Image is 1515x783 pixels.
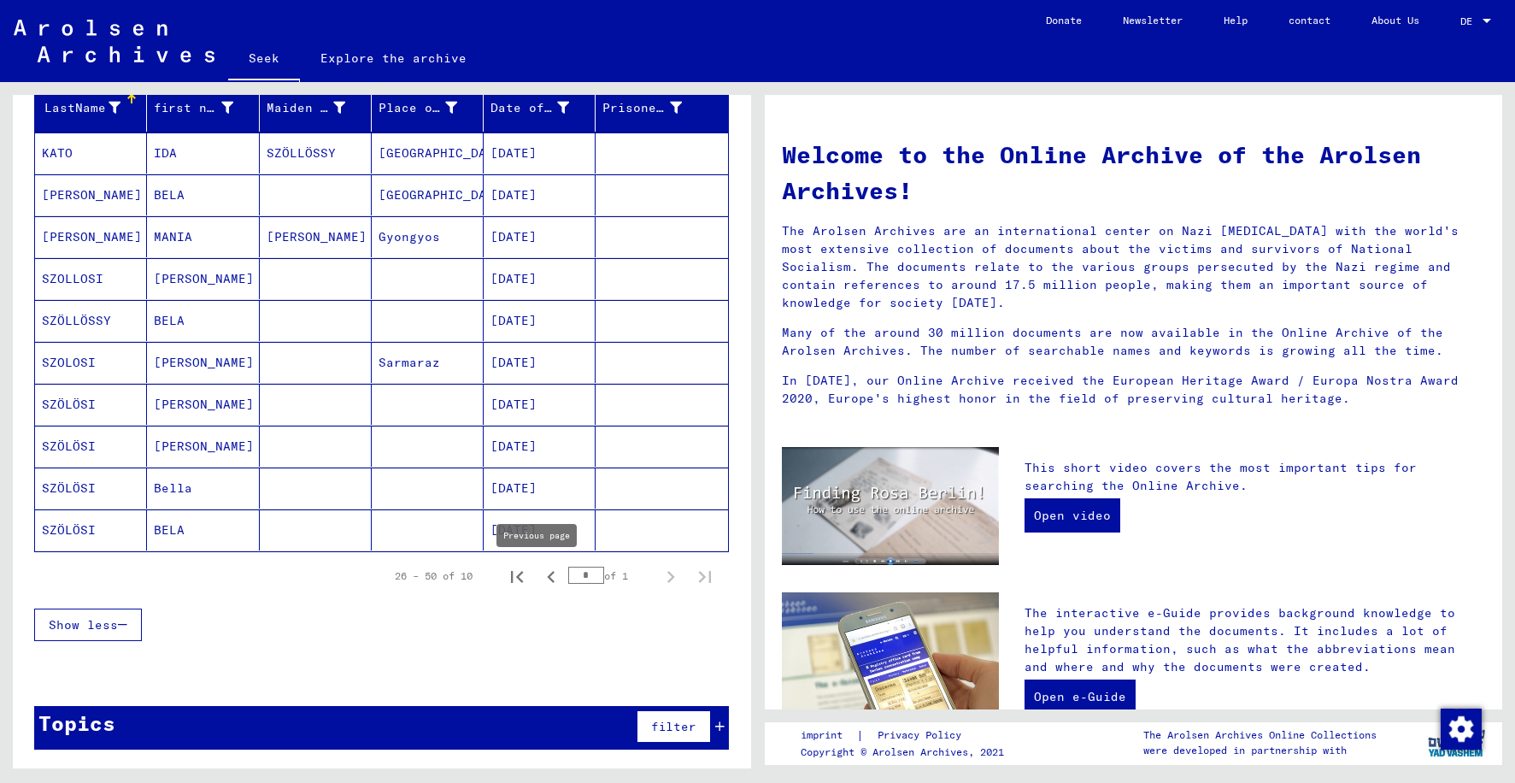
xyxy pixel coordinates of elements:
font: Show less [49,617,118,633]
mat-header-cell: Prisoner # [596,84,727,132]
font: In [DATE], our Online Archive received the European Heritage Award / Europa Nostra Award 2020, Eu... [782,373,1459,406]
font: Topics [38,710,115,736]
font: were developed in partnership with [1143,744,1347,757]
font: About Us [1371,14,1419,26]
mat-header-cell: LastName [35,84,147,132]
img: video.jpg [782,447,999,565]
font: [DATE] [490,522,537,538]
font: [DATE] [490,271,537,286]
font: Sarmaraz [379,355,440,370]
font: [DATE] [490,313,537,328]
font: 26 – 50 of 10 [395,569,473,582]
button: Last page [688,559,722,593]
font: first name [154,100,230,115]
font: [DATE] [490,439,537,454]
font: filter [651,719,696,734]
font: [DATE] [490,480,537,496]
div: Maiden Name [267,94,371,121]
font: [PERSON_NAME] [154,355,254,370]
font: SZÖLLÖSSY [42,313,111,328]
font: The Arolsen Archives are an international center on Nazi [MEDICAL_DATA] with the world's most ext... [782,223,1459,310]
font: Donate [1046,14,1082,26]
a: Open e-Guide [1025,680,1136,714]
font: [DATE] [490,145,537,161]
font: BELA [154,313,185,328]
font: SZOLLOSI [42,271,103,286]
font: MANIA [154,229,192,244]
font: Privacy Policy [878,728,961,741]
font: IDA [154,145,177,161]
font: The Arolsen Archives Online Collections [1143,728,1377,741]
a: Privacy Policy [864,727,982,745]
font: [DATE] [490,355,537,370]
font: [PERSON_NAME] [154,439,254,454]
div: Prisoner # [602,94,707,121]
font: imprint [801,728,843,741]
mat-header-cell: Maiden Name [260,84,372,132]
font: [DATE] [490,229,537,244]
font: LastName [44,100,106,115]
font: contact [1289,14,1330,26]
mat-header-cell: first name [147,84,259,132]
font: SZOLOSI [42,355,96,370]
div: Date of Birth [490,94,595,121]
button: First page [500,559,534,593]
font: [DATE] [490,187,537,203]
font: Bella [154,480,192,496]
font: Place of Birth [379,100,486,115]
div: Place of Birth [379,94,483,121]
font: DE [1460,15,1472,27]
font: [GEOGRAPHIC_DATA] [379,145,509,161]
a: Explore the archive [300,38,487,79]
font: Maiden Name [267,100,351,115]
button: filter [637,710,711,743]
img: yv_logo.png [1424,721,1489,764]
mat-header-cell: Place of Birth [372,84,484,132]
a: Seek [228,38,300,82]
font: [PERSON_NAME] [42,229,142,244]
font: BELA [154,522,185,538]
font: BELA [154,187,185,203]
font: SZÖLÖSI [42,439,96,454]
font: Many of the around 30 million documents are now available in the Online Archive of the Arolsen Ar... [782,325,1443,358]
font: Explore the archive [320,50,467,66]
img: eguide.jpg [782,592,999,738]
button: Next page [654,559,688,593]
font: of 1 [604,569,628,582]
img: Change consent [1441,709,1482,750]
button: Show less [34,609,142,641]
font: SZÖLÖSI [42,397,96,412]
a: Open video [1025,498,1120,533]
font: Newsletter [1123,14,1183,26]
font: KATO [42,145,73,161]
font: Seek [249,50,279,66]
font: Help [1224,14,1248,26]
font: Open video [1034,508,1111,523]
font: [PERSON_NAME] [42,187,142,203]
font: [PERSON_NAME] [267,229,367,244]
font: Prisoner # [602,100,679,115]
font: SZÖLLÖSSY [267,145,336,161]
button: Previous page [534,559,568,593]
font: Gyongyos [379,229,440,244]
div: LastName [42,94,146,121]
div: first name [154,94,258,121]
font: Date of Birth [490,100,590,115]
font: Welcome to the Online Archive of the Arolsen Archives! [782,139,1421,205]
img: Arolsen_neg.svg [14,20,214,62]
font: [PERSON_NAME] [154,271,254,286]
font: SZÖLÖSI [42,480,96,496]
font: This short video covers the most important tips for searching the Online Archive. [1025,460,1417,493]
font: Copyright © Arolsen Archives, 2021 [801,745,1004,758]
a: imprint [801,727,856,745]
font: [DATE] [490,397,537,412]
font: | [856,727,864,743]
font: The interactive e-Guide provides background knowledge to help you understand the documents. It in... [1025,605,1455,674]
font: [PERSON_NAME] [154,397,254,412]
font: [GEOGRAPHIC_DATA] [379,187,509,203]
mat-header-cell: Date of Birth [484,84,596,132]
font: Open e-Guide [1034,689,1126,704]
font: SZÖLÖSI [42,522,96,538]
